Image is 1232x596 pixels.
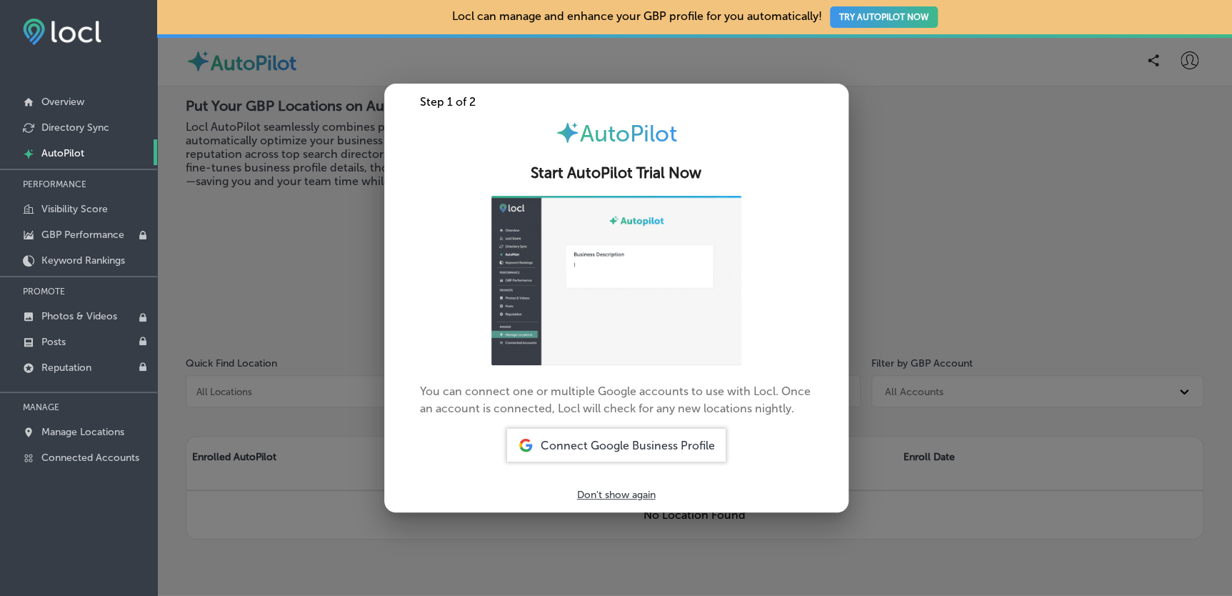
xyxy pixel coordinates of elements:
[41,426,124,438] p: Manage Locations
[41,452,139,464] p: Connected Accounts
[41,362,91,374] p: Reputation
[401,164,831,182] h2: Start AutoPilot Trial Now
[491,196,741,365] img: ap-gif
[41,203,108,215] p: Visibility Score
[41,147,84,159] p: AutoPilot
[384,95,848,109] div: Step 1 of 2
[555,120,580,145] img: autopilot-icon
[580,120,677,147] span: AutoPilot
[41,310,117,322] p: Photos & Videos
[41,254,125,267] p: Keyword Rankings
[541,439,715,452] span: Connect Google Business Profile
[41,229,124,241] p: GBP Performance
[577,489,656,501] p: Don't show again
[23,19,101,45] img: fda3e92497d09a02dc62c9cd864e3231.png
[420,196,813,417] p: You can connect one or multiple Google accounts to use with Locl. Once an account is connected, L...
[41,336,66,348] p: Posts
[41,96,84,108] p: Overview
[41,121,109,134] p: Directory Sync
[830,6,938,28] button: TRY AUTOPILOT NOW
